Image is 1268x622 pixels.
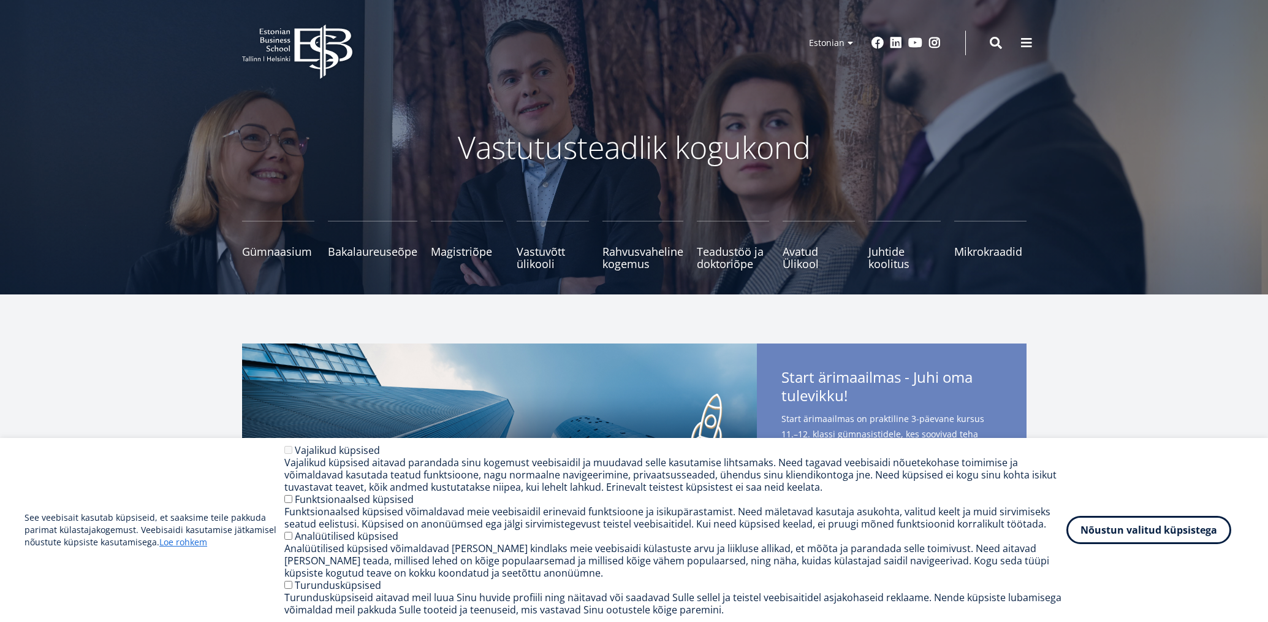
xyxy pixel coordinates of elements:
[25,512,284,548] p: See veebisait kasutab küpsiseid, et saaksime teile pakkuda parimat külastajakogemust. Veebisaidi ...
[908,37,922,49] a: Youtube
[890,37,902,49] a: Linkedin
[242,344,757,577] img: Start arimaailmas
[781,386,848,405] span: tulevikku!
[517,245,589,270] span: Vastuvõtt ülikooli
[295,578,381,592] label: Turundusküpsised
[159,536,207,548] a: Loe rohkem
[431,221,503,270] a: Magistriõpe
[697,245,769,270] span: Teadustöö ja doktoriõpe
[328,221,417,270] a: Bakalaureuseõpe
[868,221,941,270] a: Juhtide koolitus
[284,456,1066,493] div: Vajalikud küpsised aitavad parandada sinu kogemust veebisaidil ja muudavad selle kasutamise lihts...
[295,493,414,506] label: Funktsionaalsed küpsised
[954,221,1027,270] a: Mikrokraadid
[783,221,855,270] a: Avatud Ülikool
[431,245,503,258] span: Magistriõpe
[284,505,1066,530] div: Funktsionaalsed küpsised võimaldavad meie veebisaidil erinevaid funktsioone ja isikupärastamist. ...
[1066,516,1231,544] button: Nõustun valitud küpsistega
[781,368,1002,409] span: Start ärimaailmas - Juhi oma
[928,37,941,49] a: Instagram
[697,221,769,270] a: Teadustöö ja doktoriõpe
[309,129,959,166] p: Vastutusteadlik kogukond
[868,245,941,270] span: Juhtide koolitus
[295,443,380,457] label: Vajalikud küpsised
[328,245,417,258] span: Bakalaureuseõpe
[295,529,398,543] label: Analüütilised küpsised
[242,221,314,270] a: Gümnaasium
[781,411,1002,488] span: Start ärimaailmas on praktiline 3-päevane kursus 11.–12. klassi gümnasistidele, kes soovivad teha...
[783,245,855,270] span: Avatud Ülikool
[517,221,589,270] a: Vastuvõtt ülikooli
[284,542,1066,579] div: Analüütilised küpsised võimaldavad [PERSON_NAME] kindlaks meie veebisaidi külastuste arvu ja liik...
[284,591,1066,616] div: Turundusküpsiseid aitavad meil luua Sinu huvide profiili ning näitavad või saadavad Sulle sellel ...
[602,221,683,270] a: Rahvusvaheline kogemus
[242,245,314,258] span: Gümnaasium
[871,37,884,49] a: Facebook
[954,245,1027,258] span: Mikrokraadid
[602,245,683,270] span: Rahvusvaheline kogemus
